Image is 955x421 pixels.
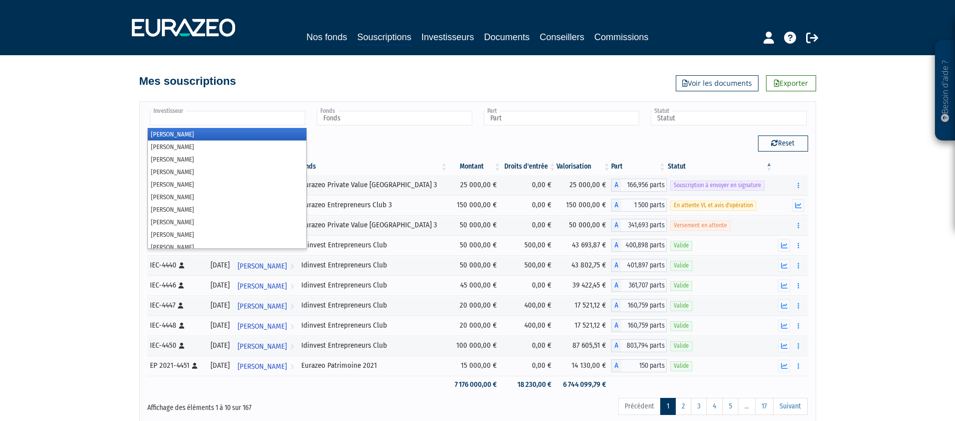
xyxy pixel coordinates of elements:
[556,255,611,275] td: 43 802,75 €
[448,376,501,393] td: 7 176 000,00 €
[148,166,306,178] li: [PERSON_NAME]
[670,181,765,190] span: Souscription à envoyer en signature
[301,340,445,351] div: Idinvest Entrepreneurs Club
[611,179,621,192] span: A
[150,260,203,270] div: IEC-4440
[421,30,474,44] a: Investisseurs
[148,178,306,191] li: [PERSON_NAME]
[611,259,621,272] span: A
[675,398,691,415] a: 2
[301,260,445,270] div: Idinvest Entrepreneurs Club
[148,203,306,216] li: [PERSON_NAME]
[611,219,667,232] div: A - Eurazeo Private Value Europe 3
[706,398,723,415] a: 4
[611,299,621,312] span: A
[502,356,557,376] td: 0,00 €
[670,261,692,270] span: Valide
[556,316,611,336] td: 17 521,12 €
[148,228,306,241] li: [PERSON_NAME]
[502,296,557,316] td: 400,00 €
[448,235,501,255] td: 50 000,00 €
[290,317,294,336] i: Voir l'investisseur
[234,336,298,356] a: [PERSON_NAME]
[192,363,198,369] i: [Français] Personne physique
[148,128,306,141] li: [PERSON_NAME]
[238,257,287,275] span: [PERSON_NAME]
[556,215,611,235] td: 50 000,00 €
[150,320,203,331] div: IEC-4448
[298,158,448,175] th: Fonds: activer pour trier la colonne par ordre croissant
[611,239,621,252] span: A
[290,297,294,316] i: Voir l'investisseur
[178,303,183,309] i: [Français] Personne physique
[611,279,621,292] span: A
[301,300,445,311] div: Idinvest Entrepreneurs Club
[670,301,692,311] span: Valide
[611,359,667,372] div: A - Eurazeo Patrimoine 2021
[556,275,611,296] td: 39 422,45 €
[611,179,667,192] div: A - Eurazeo Private Value Europe 3
[556,376,611,393] td: 6 744 099,79 €
[556,356,611,376] td: 14 130,00 €
[448,255,501,275] td: 50 000,00 €
[939,46,951,136] p: Besoin d'aide ?
[150,300,203,311] div: IEC-4447
[556,158,611,175] th: Valorisation: activer pour trier la colonne par ordre croissant
[722,398,738,415] a: 5
[178,283,184,289] i: [Français] Personne physique
[670,241,692,250] span: Valide
[150,360,203,371] div: EP 2021-4451
[301,280,445,291] div: Idinvest Entrepreneurs Club
[621,299,667,312] span: 160,759 parts
[234,275,298,296] a: [PERSON_NAME]
[611,259,667,272] div: A - Idinvest Entrepreneurs Club
[611,319,621,332] span: A
[556,175,611,195] td: 25 000,00 €
[301,240,445,250] div: Idinvest Entrepreneurs Club
[148,141,306,153] li: [PERSON_NAME]
[670,221,730,230] span: Versement en attente
[556,235,611,255] td: 43 693,87 €
[621,179,667,192] span: 166,956 parts
[502,376,557,393] td: 18 230,00 €
[301,360,445,371] div: Eurazeo Patrimoine 2021
[611,339,621,352] span: A
[502,255,557,275] td: 500,00 €
[238,317,287,336] span: [PERSON_NAME]
[150,340,203,351] div: IEC-4450
[691,398,707,415] a: 3
[238,337,287,356] span: [PERSON_NAME]
[766,75,816,91] a: Exporter
[670,321,692,331] span: Valide
[179,323,184,329] i: [Français] Personne physique
[301,180,445,190] div: Eurazeo Private Value [GEOGRAPHIC_DATA] 3
[448,275,501,296] td: 45 000,00 €
[306,30,347,44] a: Nos fonds
[667,158,774,175] th: Statut : activer pour trier la colonne par ordre d&eacute;croissant
[502,336,557,356] td: 0,00 €
[676,75,758,91] a: Voir les documents
[210,300,231,311] div: [DATE]
[210,320,231,331] div: [DATE]
[210,340,231,351] div: [DATE]
[502,195,557,215] td: 0,00 €
[210,260,231,270] div: [DATE]
[448,175,501,195] td: 25 000,00 €
[660,398,676,415] a: 1
[611,239,667,252] div: A - Idinvest Entrepreneurs Club
[148,153,306,166] li: [PERSON_NAME]
[502,235,557,255] td: 500,00 €
[238,277,287,296] span: [PERSON_NAME]
[611,219,621,232] span: A
[290,357,294,376] i: Voir l'investisseur
[357,30,411,46] a: Souscriptions
[150,280,203,291] div: IEC-4446
[448,356,501,376] td: 15 000,00 €
[234,296,298,316] a: [PERSON_NAME]
[611,339,667,352] div: A - Idinvest Entrepreneurs Club
[611,359,621,372] span: A
[448,158,501,175] th: Montant: activer pour trier la colonne par ordre croissant
[540,30,585,44] a: Conseillers
[147,397,414,413] div: Affichage des éléments 1 à 10 sur 167
[611,199,621,212] span: A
